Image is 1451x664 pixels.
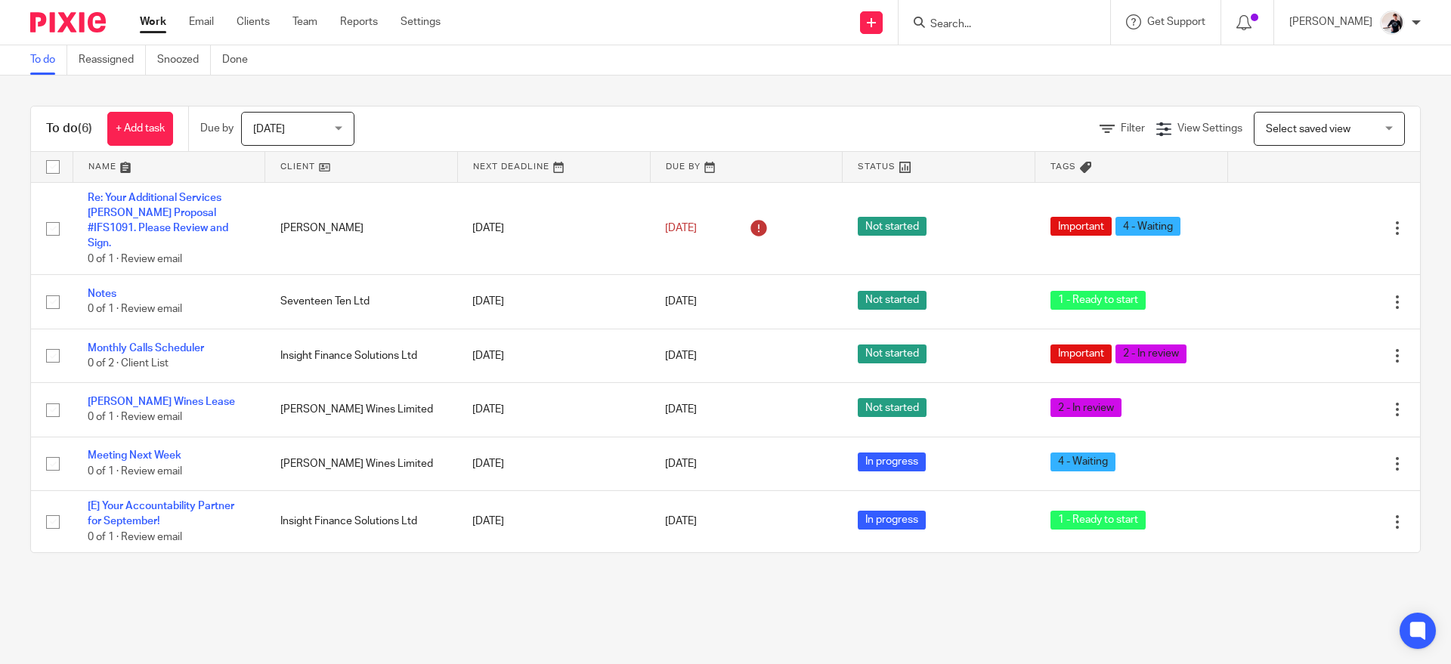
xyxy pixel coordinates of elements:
a: Settings [401,14,441,29]
td: [DATE] [457,437,650,490]
td: Seventeen Ten Ltd [265,275,458,329]
a: Reports [340,14,378,29]
td: [DATE] [457,182,650,275]
span: [DATE] [665,296,697,307]
input: Search [929,18,1065,32]
span: 0 of 2 · Client List [88,358,169,369]
a: + Add task [107,112,173,146]
a: Snoozed [157,45,211,75]
span: In progress [858,452,926,471]
td: [PERSON_NAME] [265,182,458,275]
p: Due by [200,121,234,136]
a: [E] Your Accountability Partner for September! [88,501,234,527]
a: Reassigned [79,45,146,75]
span: 4 - Waiting [1050,452,1115,471]
span: Important [1050,217,1112,236]
span: Filter [1121,123,1145,134]
span: Not started [858,398,927,417]
span: View Settings [1177,123,1242,134]
span: 2 - In review [1115,344,1186,363]
td: [DATE] [457,329,650,382]
a: Team [292,14,317,29]
span: Select saved view [1266,124,1350,134]
a: Notes [88,289,116,299]
span: 1 - Ready to start [1050,511,1146,530]
span: Not started [858,217,927,236]
td: Insight Finance Solutions Ltd [265,491,458,553]
span: Not started [858,291,927,310]
span: [DATE] [253,124,285,134]
span: 1 - Ready to start [1050,291,1146,310]
a: Clients [237,14,270,29]
span: 0 of 1 · Review email [88,412,182,423]
td: [PERSON_NAME] Wines Limited [265,383,458,437]
td: [PERSON_NAME] Wines Limited [265,437,458,490]
span: Tags [1050,162,1076,171]
span: 0 of 1 · Review email [88,254,182,264]
a: Work [140,14,166,29]
span: [DATE] [665,459,697,469]
p: [PERSON_NAME] [1289,14,1372,29]
span: [DATE] [665,351,697,361]
span: 4 - Waiting [1115,217,1180,236]
h1: To do [46,121,92,137]
a: [PERSON_NAME] Wines Lease [88,397,235,407]
a: Monthly Calls Scheduler [88,343,204,354]
td: [DATE] [457,491,650,553]
a: Done [222,45,259,75]
a: Re: Your Additional Services [PERSON_NAME] Proposal #IFS1091. Please Review and Sign. [88,193,228,249]
a: Meeting Next Week [88,450,181,461]
a: To do [30,45,67,75]
span: Get Support [1147,17,1205,27]
span: Important [1050,344,1112,363]
span: (6) [78,122,92,134]
span: 0 of 1 · Review email [88,532,182,542]
span: 2 - In review [1050,398,1122,417]
span: [DATE] [665,517,697,527]
span: 0 of 1 · Review email [88,304,182,315]
td: [DATE] [457,383,650,437]
span: [DATE] [665,223,697,233]
a: Email [189,14,214,29]
img: Pixie [30,12,106,32]
span: [DATE] [665,404,697,415]
span: In progress [858,511,926,530]
span: Not started [858,344,927,363]
span: 0 of 1 · Review email [88,466,182,477]
td: Insight Finance Solutions Ltd [265,329,458,382]
td: [DATE] [457,275,650,329]
img: AV307615.jpg [1380,11,1404,35]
